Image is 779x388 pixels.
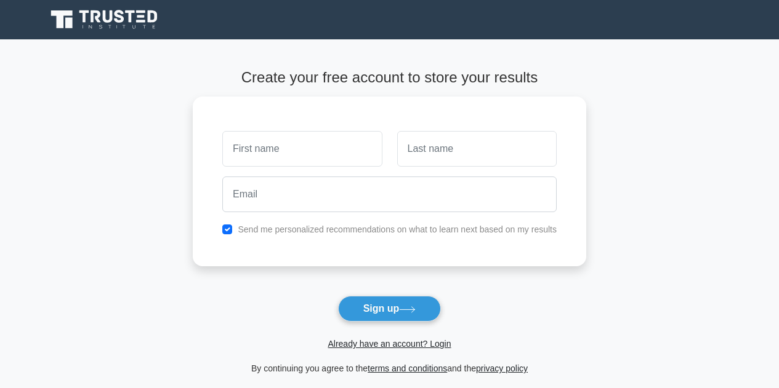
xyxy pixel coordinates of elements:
[368,363,447,373] a: terms and conditions
[222,176,557,212] input: Email
[238,224,557,234] label: Send me personalized recommendations on what to learn next based on my results
[328,339,451,349] a: Already have an account? Login
[397,131,557,167] input: Last name
[338,296,442,322] button: Sign up
[222,131,382,167] input: First name
[185,361,594,376] div: By continuing you agree to the and the
[193,69,586,87] h4: Create your free account to store your results
[476,363,528,373] a: privacy policy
